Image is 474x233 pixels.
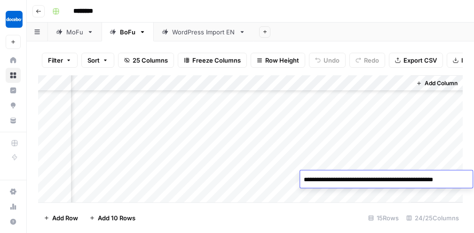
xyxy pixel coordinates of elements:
[87,56,100,65] span: Sort
[349,53,385,68] button: Redo
[6,184,21,199] a: Settings
[309,53,346,68] button: Undo
[6,8,21,31] button: Workspace: Docebo
[154,23,253,41] a: WordPress Import EN
[81,53,114,68] button: Sort
[403,210,463,225] div: 24/25 Columns
[425,79,458,88] span: Add Column
[412,77,461,89] button: Add Column
[6,53,21,68] a: Home
[102,23,154,41] a: BoFu
[389,53,443,68] button: Export CSV
[364,56,379,65] span: Redo
[42,53,78,68] button: Filter
[118,53,174,68] button: 25 Columns
[403,56,437,65] span: Export CSV
[6,83,21,98] a: Insights
[6,11,23,28] img: Docebo Logo
[6,98,21,113] a: Opportunities
[265,56,299,65] span: Row Height
[98,213,135,223] span: Add 10 Rows
[84,210,141,225] button: Add 10 Rows
[6,68,21,83] a: Browse
[251,53,305,68] button: Row Height
[133,56,168,65] span: 25 Columns
[52,213,78,223] span: Add Row
[364,210,403,225] div: 15 Rows
[324,56,340,65] span: Undo
[66,27,83,37] div: MoFu
[172,27,235,37] div: WordPress Import EN
[120,27,135,37] div: BoFu
[48,23,102,41] a: MoFu
[38,210,84,225] button: Add Row
[48,56,63,65] span: Filter
[6,199,21,214] a: Usage
[178,53,247,68] button: Freeze Columns
[6,214,21,229] button: Help + Support
[6,113,21,128] a: Your Data
[192,56,241,65] span: Freeze Columns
